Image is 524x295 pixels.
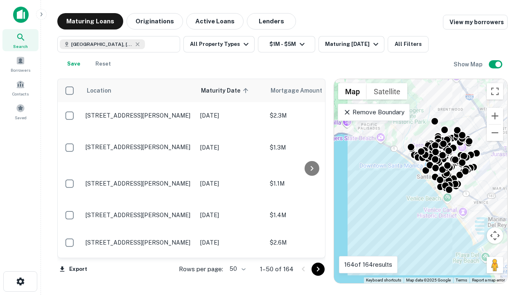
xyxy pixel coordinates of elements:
img: Google [336,272,363,283]
span: Map data ©2025 Google [406,278,451,282]
button: All Property Types [183,36,255,52]
p: Rows per page: [179,264,223,274]
a: Search [2,29,38,51]
p: $1.1M [270,179,352,188]
button: Lenders [247,13,296,29]
p: [DATE] [200,143,262,152]
button: Zoom in [487,108,503,124]
p: [DATE] [200,179,262,188]
p: $2.3M [270,111,352,120]
p: Remove Boundary [343,107,404,117]
button: Maturing [DATE] [318,36,384,52]
button: Map camera controls [487,227,503,244]
a: Borrowers [2,53,38,75]
p: 1–50 of 164 [260,264,294,274]
th: Location [81,79,196,102]
p: [DATE] [200,238,262,247]
span: [GEOGRAPHIC_DATA], [GEOGRAPHIC_DATA], [GEOGRAPHIC_DATA] [71,41,133,48]
button: Maturing Loans [57,13,123,29]
p: $2.6M [270,238,352,247]
iframe: Chat Widget [483,229,524,269]
button: Save your search to get updates of matches that match your search criteria. [61,56,87,72]
a: Open this area in Google Maps (opens a new window) [336,272,363,283]
button: $1M - $5M [258,36,315,52]
button: All Filters [388,36,429,52]
div: Maturing [DATE] [325,39,381,49]
button: Show satellite imagery [367,83,407,100]
button: Keyboard shortcuts [366,277,401,283]
button: Zoom out [487,125,503,141]
button: Export [57,263,89,275]
a: Terms [456,278,467,282]
th: Maturity Date [196,79,266,102]
p: [DATE] [200,211,262,220]
p: [STREET_ADDRESS][PERSON_NAME] [86,180,192,187]
button: Toggle fullscreen view [487,83,503,100]
p: [STREET_ADDRESS][PERSON_NAME] [86,211,192,219]
button: Active Loans [186,13,244,29]
div: 50 [226,263,247,275]
p: [DATE] [200,111,262,120]
button: Go to next page [312,263,325,276]
p: $1.4M [270,211,352,220]
th: Mortgage Amount [266,79,356,102]
div: 0 0 [334,79,507,283]
span: Maturity Date [201,86,251,95]
p: [STREET_ADDRESS][PERSON_NAME] [86,239,192,246]
span: Contacts [12,91,29,97]
button: Show street map [338,83,367,100]
img: capitalize-icon.png [13,7,29,23]
p: [STREET_ADDRESS][PERSON_NAME] [86,112,192,119]
span: Borrowers [11,67,30,73]
a: Contacts [2,77,38,99]
p: [STREET_ADDRESS][PERSON_NAME] [86,143,192,151]
span: Location [86,86,111,95]
p: $1.3M [270,143,352,152]
h6: Show Map [454,60,484,69]
a: Report a map error [472,278,505,282]
a: View my borrowers [443,15,508,29]
span: Saved [15,114,27,121]
button: Reset [90,56,116,72]
span: Mortgage Amount [271,86,333,95]
p: 164 of 164 results [344,260,392,270]
button: Originations [126,13,183,29]
span: Search [13,43,28,50]
a: Saved [2,100,38,123]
